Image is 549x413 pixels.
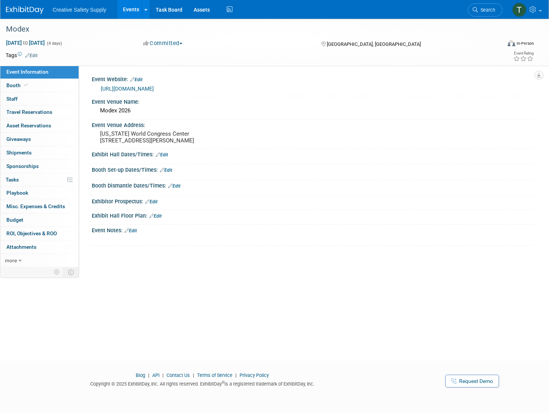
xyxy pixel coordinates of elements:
a: Travel Reservations [0,106,79,119]
span: Travel Reservations [6,109,52,115]
span: Event Information [6,69,49,75]
a: Event Information [0,65,79,79]
a: Edit [168,183,180,189]
div: Modex 2026 [97,105,528,116]
a: Contact Us [167,372,190,378]
span: Budget [6,217,23,223]
i: Booth reservation complete [24,83,28,87]
div: Exhibit Hall Floor Plan: [92,210,534,220]
button: Committed [141,39,185,47]
span: ROI, Objectives & ROO [6,230,57,236]
div: Event Website: [92,74,534,83]
span: Playbook [6,190,28,196]
a: Edit [156,152,168,157]
a: Booth [0,79,79,92]
span: Asset Reservations [6,123,51,129]
img: Format-Inperson.png [508,40,515,46]
a: Sponsorships [0,160,79,173]
span: more [5,257,17,263]
span: (4 days) [46,41,62,46]
span: [DATE] [DATE] [6,39,45,46]
span: Booth [6,82,29,88]
span: Shipments [6,150,32,156]
span: | [234,372,238,378]
a: Edit [149,213,162,219]
div: Event Venue Name: [92,96,534,106]
pre: [US_STATE] World Congress Center [STREET_ADDRESS][PERSON_NAME] [100,130,268,144]
a: Attachments [0,241,79,254]
a: Asset Reservations [0,119,79,132]
span: [GEOGRAPHIC_DATA], [GEOGRAPHIC_DATA] [327,41,421,47]
div: Event Venue Address: [92,120,534,129]
a: Staff [0,92,79,106]
img: Thom Cheney [512,3,526,17]
a: Edit [145,199,158,204]
a: [URL][DOMAIN_NAME] [101,86,154,92]
img: ExhibitDay [6,6,44,14]
a: Budget [0,213,79,227]
a: API [152,372,159,378]
a: Edit [130,77,143,82]
a: Edit [124,228,137,233]
a: Tasks [0,173,79,186]
div: In-Person [516,41,534,46]
a: Edit [160,168,172,173]
a: Terms of Service [197,372,232,378]
div: Event Notes: [92,225,534,234]
div: Event Format [455,39,534,50]
div: Copyright © 2025 ExhibitDay, Inc. All rights reserved. ExhibitDay is a registered trademark of Ex... [6,379,399,387]
span: | [161,372,165,378]
td: Tags [6,51,38,59]
td: Toggle Event Tabs [64,267,79,277]
span: Attachments [6,244,36,250]
span: Search [478,7,495,13]
a: ROI, Objectives & ROO [0,227,79,240]
span: Creative Safety Supply [53,7,106,13]
div: Exhibit Hall Dates/Times: [92,149,534,159]
span: Misc. Expenses & Credits [6,203,65,209]
a: more [0,254,79,267]
div: Booth Dismantle Dates/Times: [92,180,534,190]
a: Blog [136,372,145,378]
a: Edit [25,53,38,58]
a: Privacy Policy [240,372,269,378]
span: Tasks [6,177,19,183]
sup: ® [222,380,224,384]
span: Staff [6,96,18,102]
span: | [191,372,196,378]
span: Sponsorships [6,163,39,169]
a: Search [468,3,502,17]
a: Shipments [0,146,79,159]
div: Event Rating [513,51,534,55]
a: Giveaways [0,133,79,146]
td: Personalize Event Tab Strip [50,267,64,277]
a: Request Demo [445,375,499,387]
a: Misc. Expenses & Credits [0,200,79,213]
a: Playbook [0,186,79,200]
div: Booth Set-up Dates/Times: [92,164,534,174]
span: Giveaways [6,136,31,142]
span: to [22,40,29,46]
span: | [146,372,151,378]
div: Modex [3,23,489,36]
div: Exhibitor Prospectus: [92,196,534,206]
